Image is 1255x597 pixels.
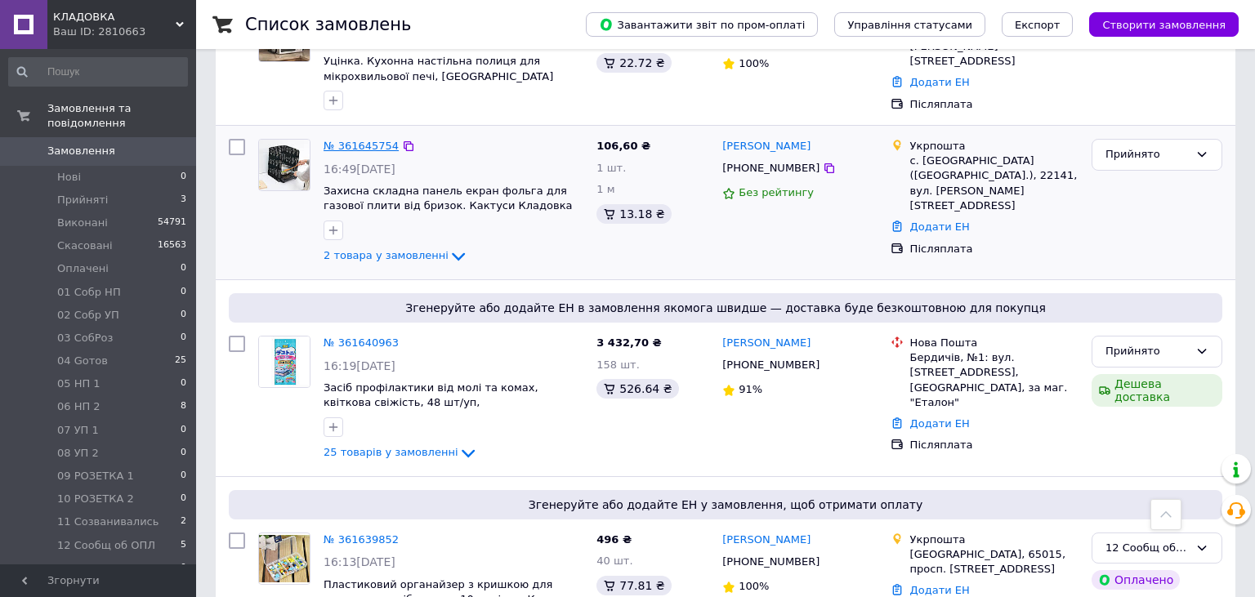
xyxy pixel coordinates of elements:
span: 16:13[DATE] [324,555,395,568]
img: Фото товару [259,336,310,387]
div: 13.18 ₴ [596,204,671,224]
span: Експорт [1015,19,1061,31]
span: Завантажити звіт по пром-оплаті [599,17,805,32]
span: Створити замовлення [1102,19,1226,31]
span: 16:19[DATE] [324,359,395,372]
span: 06 НП 2 [57,399,100,414]
span: 91% [739,383,762,395]
span: Нові [57,170,81,185]
span: 25 [175,354,186,368]
span: Скасовані [57,238,113,253]
div: Бердичів, №1: вул. [STREET_ADDRESS], [GEOGRAPHIC_DATA], за маг. "Еталон" [910,350,1079,410]
span: 0 [181,376,186,391]
span: 01 Cобр НП [57,285,121,300]
span: [PHONE_NUMBER] [722,359,820,371]
span: 11 Созванивались [57,515,159,529]
div: Оплачено [1092,570,1180,590]
span: 10 РОЗЕТКА 2 [57,492,134,506]
div: 22.72 ₴ [596,53,671,73]
button: Створити замовлення [1089,12,1239,37]
button: Експорт [1002,12,1074,37]
a: Додати ЕН [910,76,970,88]
div: Нова Пошта [910,336,1079,350]
a: 25 товарів у замовленні [324,446,478,458]
a: [PERSON_NAME] [722,336,811,351]
a: Додати ЕН [910,221,970,233]
span: КЛАДОВКА [53,10,176,25]
span: 100% [739,57,769,69]
div: Ваш ID: 2810663 [53,25,196,39]
span: 3 [181,193,186,207]
div: Укрпошта [910,139,1079,154]
h1: Список замовлень [245,15,411,34]
a: Фото товару [258,336,310,388]
a: Захисна складна панель екран фольга для газової плити від бризок. Кактуси Кладовка [324,185,573,212]
span: 496 ₴ [596,533,632,546]
div: Післяплата [910,242,1079,256]
span: 54791 [158,216,186,230]
span: 2 товара у замовленні [324,250,449,262]
span: 3 432,70 ₴ [596,336,661,349]
span: Замовлення [47,144,115,158]
div: Післяплата [910,97,1079,112]
div: Прийнято [1105,146,1189,163]
a: № 361640963 [324,336,399,349]
span: 16563 [158,238,186,253]
span: 03 CобРоз [57,331,113,345]
span: 02 Cобр УП [57,308,119,323]
a: Фото товару [258,532,310,585]
span: 5 [181,538,186,553]
input: Пошук [8,57,188,87]
span: 09 РОЗЕТКА 1 [57,469,134,483]
div: Післяплата [910,438,1079,452]
a: № 361645754 [324,140,399,152]
span: 106,60 ₴ [596,140,650,152]
span: 13 БУХ 1 [57,561,105,576]
span: 07 УП 1 [57,423,99,438]
div: 526.64 ₴ [596,379,678,399]
a: Створити замовлення [1073,18,1239,30]
div: Прийнято [1105,343,1189,360]
span: 158 шт. [596,359,640,371]
div: [GEOGRAPHIC_DATA], 65015, просп. [STREET_ADDRESS] [910,547,1079,577]
a: Засіб профілактики від молі та комах, квіткова свіжість, 48 шт/уп, [GEOGRAPHIC_DATA] [324,381,538,424]
a: Фото товару [258,139,310,191]
a: 2 товара у замовленні [324,249,468,261]
span: 0 [181,285,186,300]
span: 100% [739,580,769,592]
span: Управління статусами [847,19,972,31]
div: Дешева доставка [1092,374,1222,407]
a: [PERSON_NAME] [722,532,811,548]
div: с. [GEOGRAPHIC_DATA] ([GEOGRAPHIC_DATA].), 22141, вул. [PERSON_NAME][STREET_ADDRESS] [910,154,1079,213]
span: Виконані [57,216,108,230]
span: 25 товарів у замовленні [324,447,458,459]
span: [PHONE_NUMBER] [722,162,820,174]
span: 0 [181,423,186,438]
span: 0 [181,446,186,461]
div: 12 Сообщ об ОПЛ [1105,540,1189,557]
button: Управління статусами [834,12,985,37]
span: 0 [181,331,186,345]
span: 0 [181,561,186,576]
span: 12 Сообщ об ОПЛ [57,538,155,553]
span: 04 Gотов [57,354,108,368]
div: Укрпошта [910,532,1079,547]
a: Уцінка. Кухонна настільна полиця для мікрохвильової печі, [GEOGRAPHIC_DATA] [324,55,553,82]
span: 2 [181,515,186,529]
span: 16:49[DATE] [324,163,395,176]
span: Без рейтингу [739,186,814,198]
span: 0 [181,308,186,323]
a: [PERSON_NAME] [722,139,811,154]
span: Оплачені [57,261,109,276]
img: Фото товару [259,140,310,190]
a: Додати ЕН [910,584,970,596]
span: Згенеруйте або додайте ЕН у замовлення, щоб отримати оплату [235,497,1216,513]
span: 1 шт. [596,162,626,174]
span: 8 [181,399,186,414]
span: Прийняті [57,193,108,207]
span: 0 [181,469,186,483]
div: 77.81 ₴ [596,576,671,595]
